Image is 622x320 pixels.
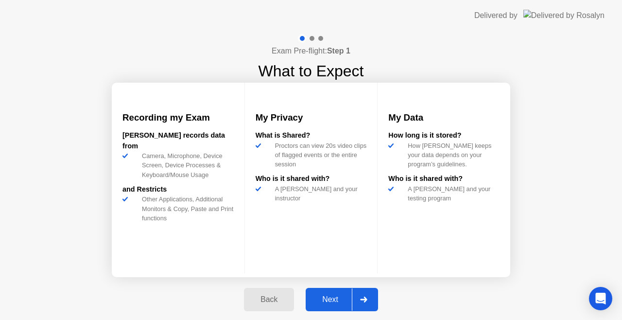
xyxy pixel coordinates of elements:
div: What is Shared? [256,130,367,141]
div: Back [247,295,291,304]
div: [PERSON_NAME] records data from [122,130,234,151]
div: Open Intercom Messenger [589,287,612,310]
div: Who is it shared with? [388,174,500,184]
div: Camera, Microphone, Device Screen, Device Processes & Keyboard/Mouse Usage [138,151,234,179]
div: A [PERSON_NAME] and your instructor [271,184,367,203]
div: Next [309,295,352,304]
h3: My Data [388,111,500,124]
h3: My Privacy [256,111,367,124]
div: Who is it shared with? [256,174,367,184]
h3: Recording my Exam [122,111,234,124]
button: Back [244,288,294,311]
div: Delivered by [474,10,518,21]
div: Other Applications, Additional Monitors & Copy, Paste and Print functions [138,195,234,223]
div: Proctors can view 20s video clips of flagged events or the entire session [271,141,367,169]
h4: Exam Pre-flight: [272,45,350,57]
b: Step 1 [327,47,350,55]
div: and Restricts [122,184,234,195]
div: A [PERSON_NAME] and your testing program [404,184,500,203]
div: How [PERSON_NAME] keeps your data depends on your program’s guidelines. [404,141,500,169]
button: Next [306,288,378,311]
img: Delivered by Rosalyn [523,10,605,21]
h1: What to Expect [259,59,364,83]
div: How long is it stored? [388,130,500,141]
